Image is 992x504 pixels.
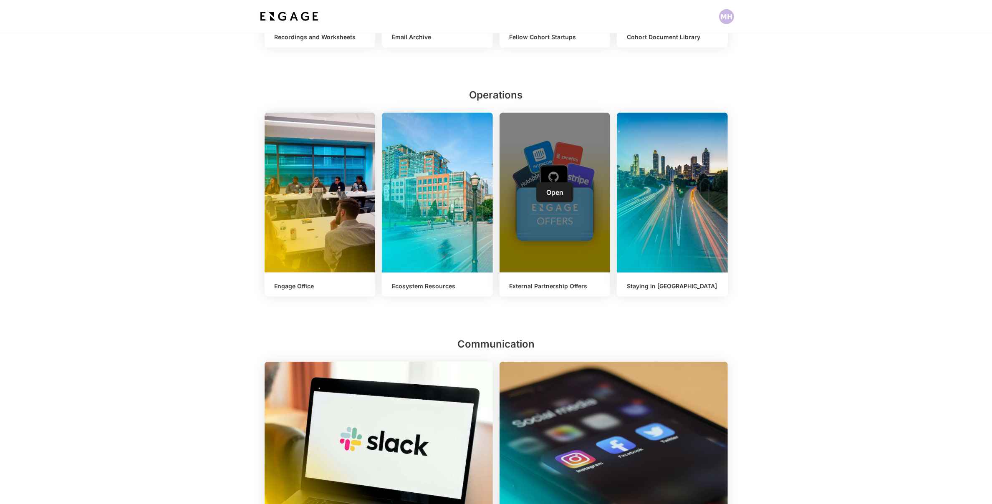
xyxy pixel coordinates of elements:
[719,9,734,24] button: Open profile menu
[719,9,734,24] img: Profile picture of Maddie Harper
[392,283,483,290] h6: Ecosystem Resources
[627,34,718,41] h6: Cohort Document Library
[536,182,573,202] a: Open
[275,34,366,41] h6: Recordings and Worksheets
[265,337,728,355] h2: Communication
[275,283,366,290] h6: Engage Office
[258,9,320,24] img: bdf1fb74-1727-4ba0-a5bd-bc74ae9fc70b.jpeg
[627,283,718,290] h6: Staying in [GEOGRAPHIC_DATA]
[510,34,601,41] h6: Fellow Cohort Startups
[392,34,483,41] h6: Email Archive
[546,188,563,197] span: Open
[510,283,601,290] h6: External Partnership Offers
[265,88,728,106] h2: Operations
